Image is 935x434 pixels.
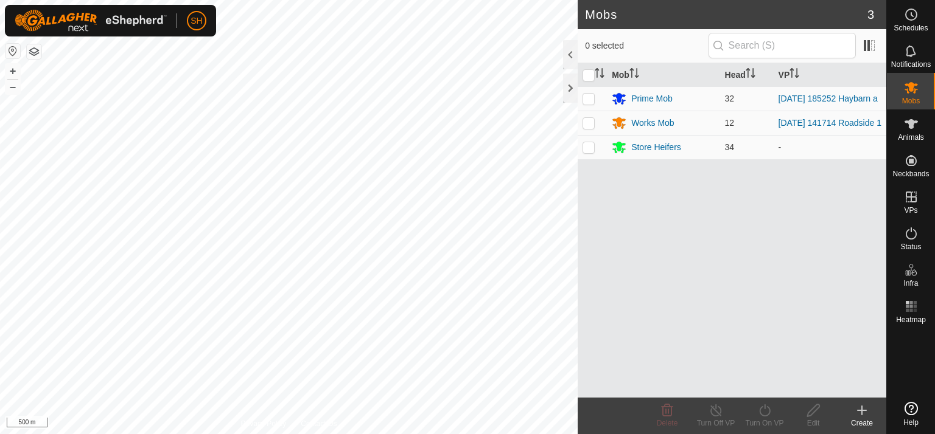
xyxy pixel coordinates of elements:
[892,170,929,177] span: Neckbands
[903,419,919,426] span: Help
[629,70,639,80] p-sorticon: Activate to sort
[595,70,604,80] p-sorticon: Activate to sort
[27,44,41,59] button: Map Layers
[790,70,799,80] p-sorticon: Activate to sort
[902,97,920,105] span: Mobs
[725,94,735,103] span: 32
[904,207,917,214] span: VPs
[15,10,167,32] img: Gallagher Logo
[838,418,886,429] div: Create
[725,142,735,152] span: 34
[774,135,886,159] td: -
[903,280,918,287] span: Infra
[585,7,867,22] h2: Mobs
[867,5,874,24] span: 3
[779,94,878,103] a: [DATE] 185252 Haybarn a
[709,33,856,58] input: Search (S)
[887,397,935,431] a: Help
[631,92,673,105] div: Prime Mob
[774,63,886,87] th: VP
[900,243,921,250] span: Status
[5,64,20,78] button: +
[740,418,789,429] div: Turn On VP
[301,418,337,429] a: Contact Us
[631,141,681,154] div: Store Heifers
[585,40,708,52] span: 0 selected
[5,80,20,94] button: –
[631,117,674,129] div: Works Mob
[896,316,926,323] span: Heatmap
[657,419,678,427] span: Delete
[191,15,202,27] span: SH
[779,118,881,128] a: [DATE] 141714 Roadside 1
[746,70,755,80] p-sorticon: Activate to sort
[720,63,774,87] th: Head
[898,134,924,141] span: Animals
[891,61,931,68] span: Notifications
[894,24,928,32] span: Schedules
[5,44,20,58] button: Reset Map
[692,418,740,429] div: Turn Off VP
[789,418,838,429] div: Edit
[607,63,720,87] th: Mob
[725,118,735,128] span: 12
[241,418,287,429] a: Privacy Policy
